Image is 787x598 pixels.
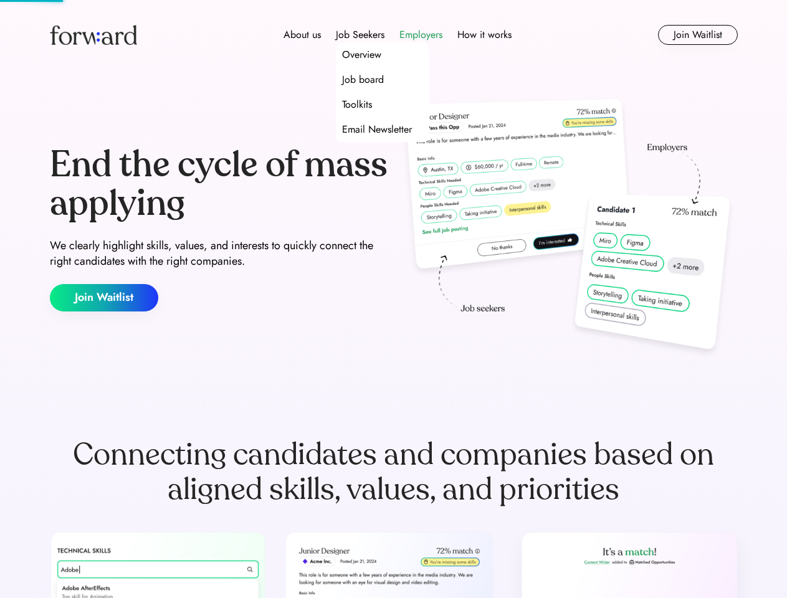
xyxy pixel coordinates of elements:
[50,25,137,45] img: Forward logo
[50,437,738,507] div: Connecting candidates and companies based on aligned skills, values, and priorities
[342,47,381,62] div: Overview
[284,27,321,42] div: About us
[399,27,442,42] div: Employers
[658,25,738,45] button: Join Waitlist
[342,122,412,137] div: Email Newsletter
[342,97,372,112] div: Toolkits
[399,95,738,363] img: hero-image.png
[50,238,389,269] div: We clearly highlight skills, values, and interests to quickly connect the right candidates with t...
[50,284,158,311] button: Join Waitlist
[50,146,389,222] div: End the cycle of mass applying
[457,27,512,42] div: How it works
[342,72,384,87] div: Job board
[336,27,384,42] div: Job Seekers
